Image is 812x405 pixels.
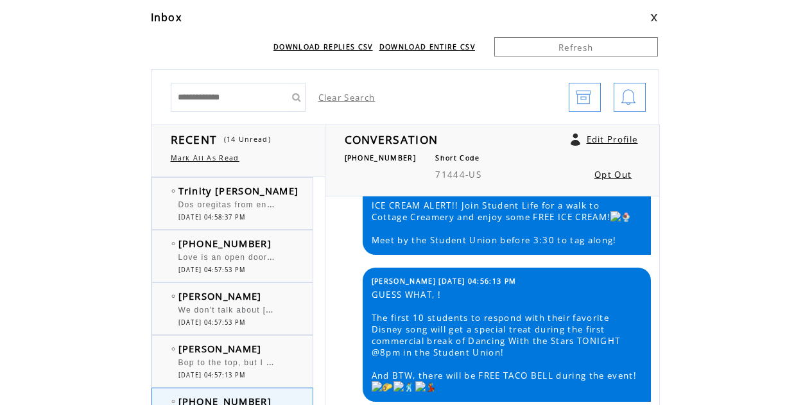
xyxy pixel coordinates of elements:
span: CONVERSATION [345,132,438,147]
span: ICE CREAM ALERT!! Join Student Life for a walk to Cottage Creamery and enjoy some FREE ICE CREAM!... [372,200,641,246]
img: bell.png [621,83,636,112]
a: Mark All As Read [171,153,239,162]
img: 💃 [415,381,437,393]
span: [DATE] 04:58:37 PM [178,213,246,221]
img: bulletEmpty.png [171,347,175,350]
span: [PERSON_NAME] [DATE] 04:56:13 PM [372,277,517,286]
span: [DATE] 04:57:53 PM [178,266,246,274]
input: Submit [286,83,306,112]
span: [DATE] 04:57:53 PM [178,318,246,327]
span: Short Code [435,153,479,162]
span: [PERSON_NAME] [178,289,262,302]
img: bulletEmpty.png [171,400,175,403]
span: Bop to the top, but I can't make it tonight [178,358,374,367]
span: 71444-US [435,169,481,180]
span: Dos oregitas from encanto [178,197,290,210]
img: 🌮 [372,381,393,393]
a: Clear Search [318,92,376,103]
img: 🍨 [610,211,632,223]
span: (14 Unread) [224,135,272,144]
a: Edit Profile [587,134,638,145]
img: 🕺 [393,381,415,393]
span: Trinity [PERSON_NAME] [178,184,299,197]
span: GUESS WHAT, ! The first 10 students to respond with their favorite Disney song will get a special... [372,289,641,393]
span: [PERSON_NAME] [178,342,262,355]
span: We don't talk about [PERSON_NAME] [178,302,338,315]
span: [PHONE_NUMBER] [178,237,272,250]
img: bulletEmpty.png [171,189,175,193]
a: DOWNLOAD REPLIES CSV [273,42,373,51]
a: Refresh [494,37,658,56]
img: bulletEmpty.png [171,295,175,298]
span: Love is an open door - frozen [178,250,304,263]
span: RECENT [171,132,218,147]
a: Click to edit user profile [571,134,580,146]
img: bulletEmpty.png [171,242,175,245]
span: [PHONE_NUMBER] [345,153,417,162]
img: archive.png [576,83,591,112]
a: Opt Out [594,169,632,180]
span: [DATE] 04:57:13 PM [178,371,246,379]
span: Inbox [151,10,182,24]
a: DOWNLOAD ENTIRE CSV [379,42,475,51]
